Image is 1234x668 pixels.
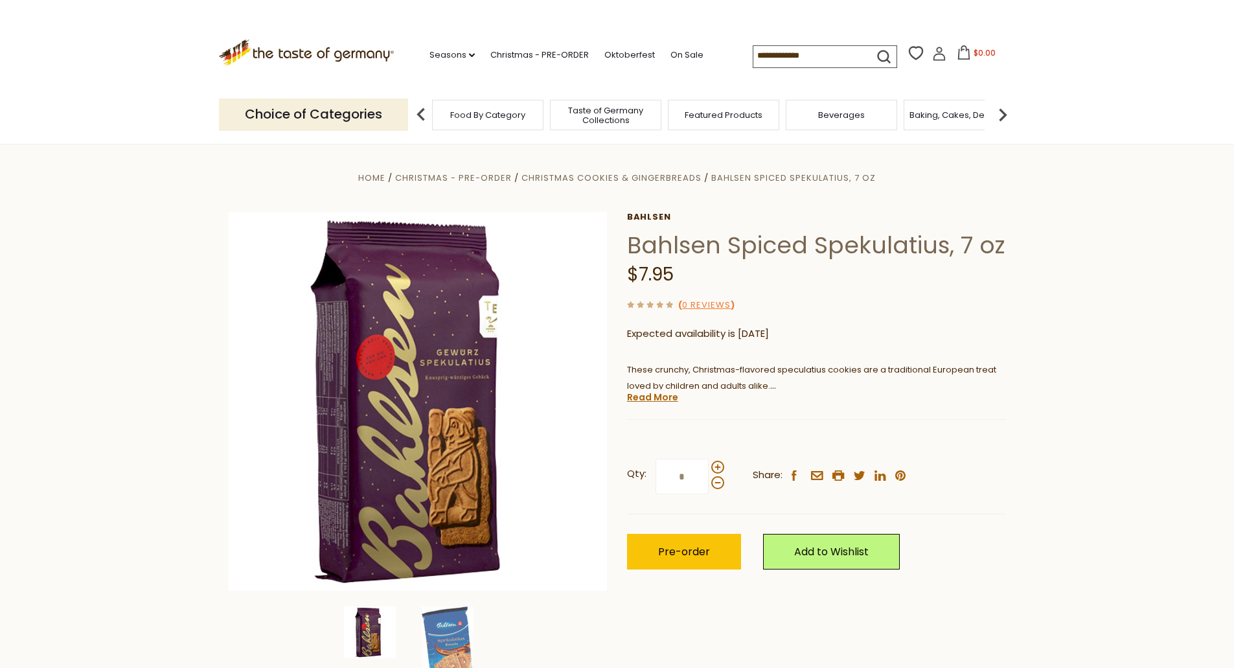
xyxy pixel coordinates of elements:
[627,262,674,287] span: $7.95
[658,544,710,559] span: Pre-order
[395,172,512,184] a: Christmas - PRE-ORDER
[521,172,702,184] a: Christmas Cookies & Gingerbreads
[627,212,1006,222] a: Bahlsen
[450,110,525,120] a: Food By Category
[604,48,655,62] a: Oktoberfest
[429,48,475,62] a: Seasons
[711,172,876,184] a: Bahlsen Spiced Spekulatius, 7 oz
[990,102,1016,128] img: next arrow
[627,363,996,392] span: These crunchy, Christmas-flavored speculatius cookies are a traditional European treat loved by c...
[949,45,1004,65] button: $0.00
[219,98,408,130] p: Choice of Categories
[753,467,783,483] span: Share:
[627,326,1006,342] p: Expected availability is [DATE]
[974,47,996,58] span: $0.00
[656,459,709,494] input: Qty:
[670,48,703,62] a: On Sale
[358,172,385,184] a: Home
[678,299,735,311] span: ( )
[682,299,731,312] a: 0 Reviews
[408,102,434,128] img: previous arrow
[909,110,1010,120] a: Baking, Cakes, Desserts
[344,606,396,658] img: Bahlsen Spiced Spekulatius, 7 oz
[818,110,865,120] a: Beverages
[490,48,589,62] a: Christmas - PRE-ORDER
[627,466,646,482] strong: Qty:
[627,534,741,570] button: Pre-order
[554,106,657,125] a: Taste of Germany Collections
[627,391,678,404] a: Read More
[685,110,762,120] a: Featured Products
[229,212,608,591] img: Bahlsen Spiced Spekulatius, 7 oz
[627,231,1006,260] h1: Bahlsen Spiced Spekulatius, 7 oz
[763,534,900,570] a: Add to Wishlist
